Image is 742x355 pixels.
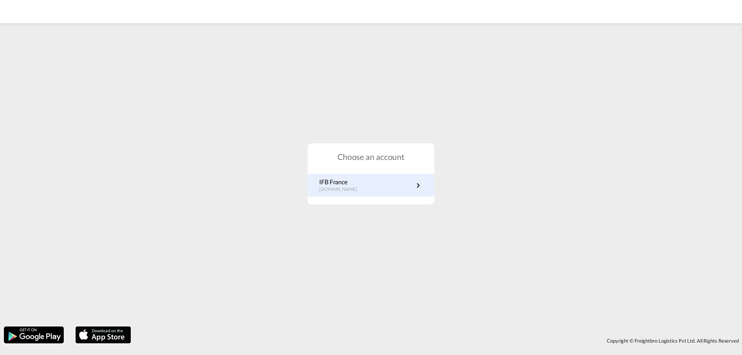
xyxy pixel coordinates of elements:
h1: Choose an account [308,151,434,162]
p: IFB France [319,178,365,186]
div: Copyright © Freightbro Logistics Pvt Ltd. All Rights Reserved [135,334,742,347]
img: google.png [3,326,65,344]
a: IFB France[DOMAIN_NAME] [319,178,423,193]
md-icon: icon-chevron-right [414,181,423,190]
img: apple.png [75,326,132,344]
p: [DOMAIN_NAME] [319,186,365,193]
